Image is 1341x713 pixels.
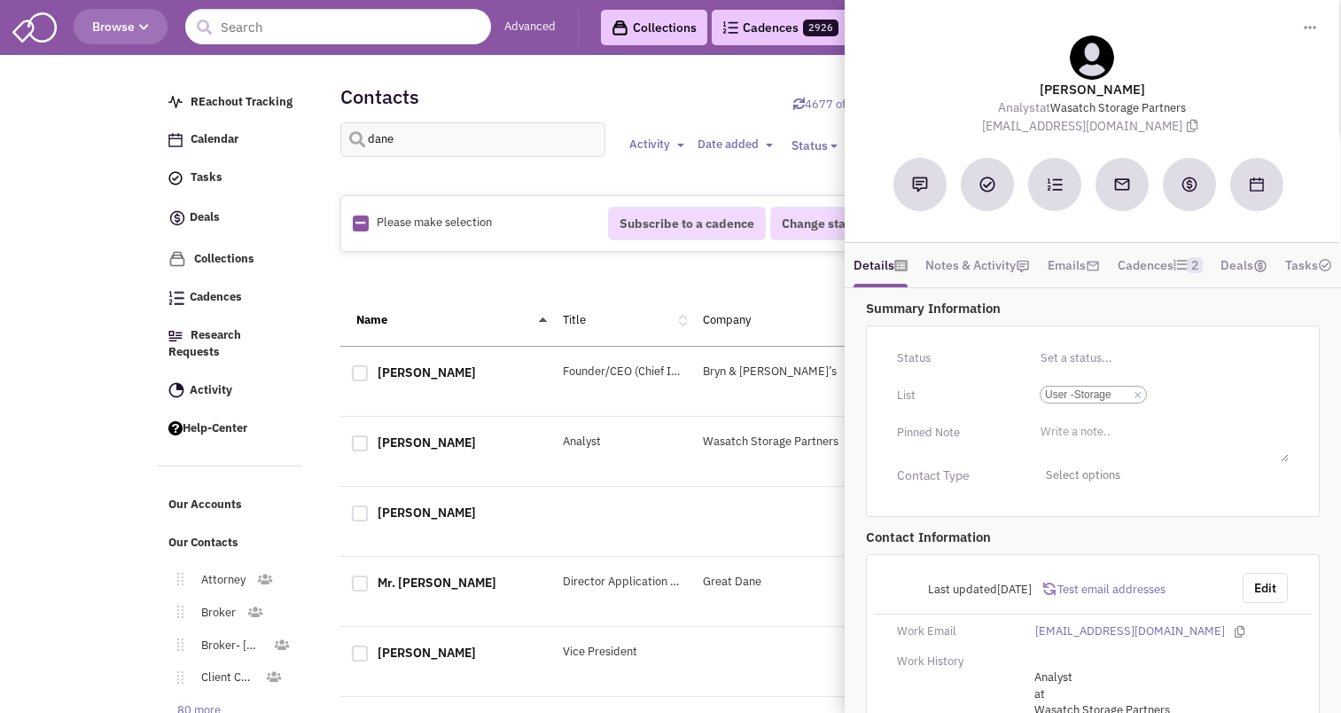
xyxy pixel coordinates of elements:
[624,136,690,154] button: Activity
[191,170,222,185] span: Tasks
[979,176,995,192] img: Add a Task
[1113,176,1131,193] img: Send an email
[1034,670,1318,686] span: Analyst
[191,94,292,109] span: REachout Tracking
[160,86,303,120] a: REachout Tracking
[885,344,1024,372] div: Status
[1035,623,1225,640] a: [EMAIL_ADDRESS][DOMAIN_NAME]
[353,215,369,231] img: Rectangle.png
[168,331,183,341] img: Research.png
[865,80,1319,98] lable: [PERSON_NAME]
[1181,176,1198,193] img: Create a deal
[885,466,1024,484] div: Contact Type
[1048,252,1100,278] a: Emails
[912,176,928,192] img: Add a note
[998,99,1186,115] span: at
[92,19,149,35] span: Browse
[1047,176,1063,192] img: Subscribe to a cadence
[608,207,766,240] button: Subscribe to a cadence
[1134,388,1142,404] a: ×
[1187,257,1203,273] span: 2
[168,573,183,585] img: Move.png
[866,528,1320,546] p: Contact Information
[160,242,303,277] a: Collections
[563,312,586,327] a: Title
[160,123,303,157] a: Calendar
[551,364,692,380] div: Founder/CEO (Chief Ingredient Sourcer)
[183,568,256,593] a: Attorney
[1035,462,1289,490] span: Select options
[378,435,476,451] a: [PERSON_NAME]
[168,671,183,684] img: Move.png
[793,97,926,112] a: Sync contacts with Retailsphere
[168,327,241,359] span: Research Requests
[160,200,303,238] a: Deals
[781,129,848,161] button: Status
[168,133,183,147] img: Calendar.png
[74,9,168,44] button: Browse
[1050,100,1186,115] a: Wasatch Storage Partners
[885,381,1024,410] div: List
[612,20,628,36] img: icon-collection-lavender-black.svg
[160,374,303,408] a: Activity
[183,600,246,626] a: Broker
[190,382,232,397] span: Activity
[191,132,238,147] span: Calendar
[703,312,751,327] a: Company
[854,252,908,278] a: Details
[692,136,778,154] button: Date added
[601,10,707,45] a: Collections
[998,99,1040,115] span: Analyst
[885,623,1024,640] div: Work Email
[803,20,838,36] span: 2926
[722,21,738,34] img: Cadences_logo.png
[997,582,1032,597] span: [DATE]
[194,251,254,266] span: Collections
[791,137,828,153] span: Status
[1086,259,1100,273] img: icon-email-active-16.png
[168,639,183,651] img: Move.png
[885,654,1024,670] div: Work History
[504,19,556,35] a: Advanced
[190,290,242,305] span: Cadences
[551,644,692,661] div: Vice President
[185,9,491,44] input: Search
[168,421,183,435] img: help.png
[1035,344,1289,372] input: Set a status...
[160,412,303,446] a: Help-Center
[1056,582,1166,597] span: Test email addresses
[1318,258,1332,272] img: TaskCount.png
[340,89,419,105] h2: Contacts
[168,606,183,618] img: Move.png
[1045,387,1129,403] span: User -Storage
[340,122,606,157] input: Search contacts
[160,489,303,522] a: Our Accounts
[183,665,266,691] a: Client Contact
[712,10,849,45] a: Cadences2926
[168,250,186,268] img: icon-collection-lavender.png
[183,633,273,659] a: Broker- [GEOGRAPHIC_DATA]
[885,573,1043,607] div: Last updated
[168,171,183,185] img: icon-tasks.png
[168,535,238,550] span: Our Contacts
[168,291,184,305] img: Cadences_logo.png
[629,137,670,152] span: Activity
[377,215,492,230] span: Please make selection
[691,434,902,451] div: Wasatch Storage Partners
[160,319,303,370] a: Research Requests
[1151,386,1190,404] input: ×User -Storage
[698,137,759,152] span: Date added
[378,505,476,521] a: [PERSON_NAME]
[356,312,387,327] a: Name
[866,299,1320,317] p: Summary Information
[691,364,902,380] div: Bryn & [PERSON_NAME]’s
[378,364,476,380] a: [PERSON_NAME]
[551,574,692,591] div: Director Application Development
[982,118,1202,134] span: [EMAIL_ADDRESS][DOMAIN_NAME]
[1243,573,1288,603] button: Edit
[168,498,242,513] span: Our Accounts
[691,574,902,591] div: Great Dane
[925,252,1030,278] a: Notes & Activity
[551,434,692,451] div: Analyst
[168,382,184,398] img: Activity.png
